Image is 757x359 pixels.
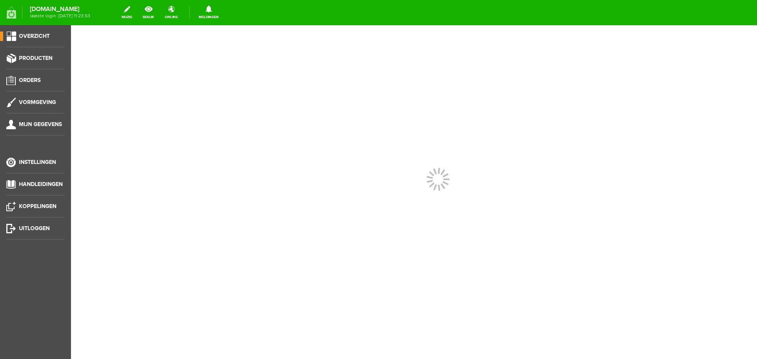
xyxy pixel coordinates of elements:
span: Orders [19,77,41,84]
a: bekijk [138,4,159,21]
a: wijzig [117,4,137,21]
span: Koppelingen [19,203,56,210]
span: Vormgeving [19,99,56,106]
a: online [160,4,183,21]
span: Mijn gegevens [19,121,62,128]
span: Instellingen [19,159,56,166]
span: Handleidingen [19,181,63,188]
strong: [DOMAIN_NAME] [30,7,90,11]
span: laatste login: [DATE] 11:23:53 [30,14,90,18]
span: Uitloggen [19,225,50,232]
span: Producten [19,55,52,61]
a: Meldingen [194,4,224,21]
span: Overzicht [19,33,50,39]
